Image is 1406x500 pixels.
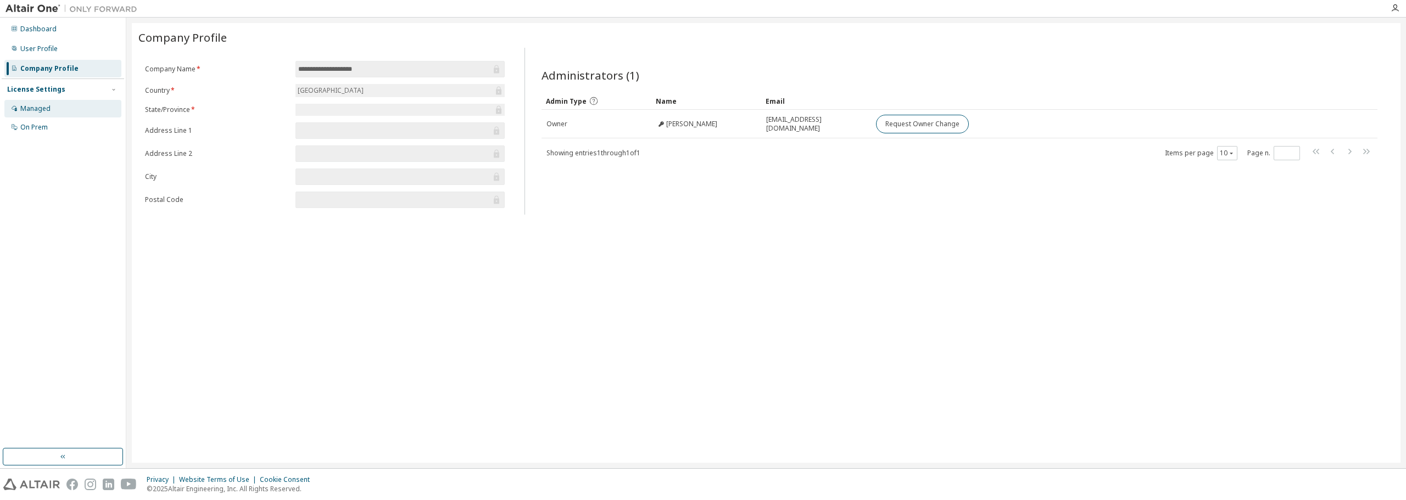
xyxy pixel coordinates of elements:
div: Name [656,92,757,110]
div: License Settings [7,85,65,94]
span: [EMAIL_ADDRESS][DOMAIN_NAME] [766,115,866,133]
span: [PERSON_NAME] [666,120,717,128]
span: Administrators (1) [542,68,639,83]
img: instagram.svg [85,479,96,490]
img: facebook.svg [66,479,78,490]
div: On Prem [20,123,48,132]
img: altair_logo.svg [3,479,60,490]
div: Company Profile [20,64,79,73]
button: 10 [1220,149,1235,158]
div: Email [766,92,867,110]
span: Owner [546,120,567,128]
span: Page n. [1247,146,1300,160]
div: Cookie Consent [260,475,316,484]
button: Request Owner Change [876,115,969,133]
img: Altair One [5,3,143,14]
label: Country [145,86,289,95]
div: Dashboard [20,25,57,33]
label: Postal Code [145,195,289,204]
img: linkedin.svg [103,479,114,490]
div: [GEOGRAPHIC_DATA] [295,84,505,97]
label: City [145,172,289,181]
p: © 2025 Altair Engineering, Inc. All Rights Reserved. [147,484,316,493]
span: Showing entries 1 through 1 of 1 [546,148,640,158]
label: Address Line 1 [145,126,289,135]
span: Items per page [1165,146,1237,160]
label: State/Province [145,105,289,114]
div: Managed [20,104,51,113]
label: Company Name [145,65,289,74]
label: Address Line 2 [145,149,289,158]
span: Company Profile [138,30,227,45]
div: Website Terms of Use [179,475,260,484]
div: User Profile [20,44,58,53]
div: Privacy [147,475,179,484]
div: [GEOGRAPHIC_DATA] [296,85,365,97]
img: youtube.svg [121,479,137,490]
span: Admin Type [546,97,587,106]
